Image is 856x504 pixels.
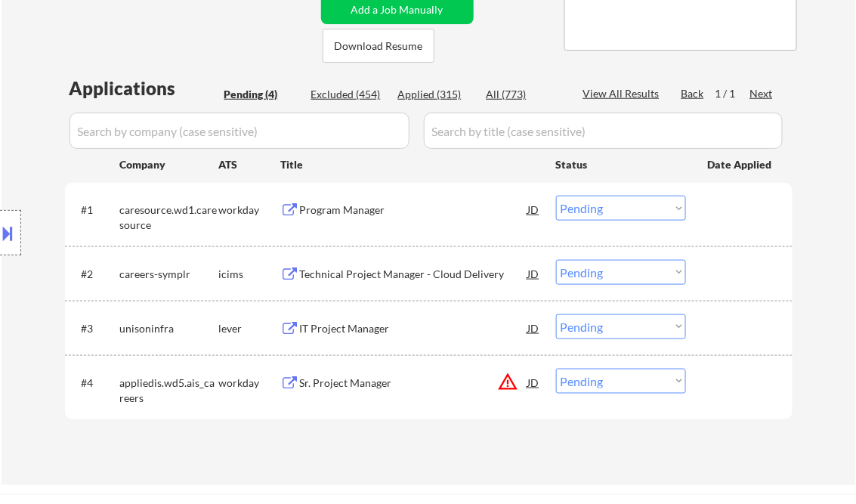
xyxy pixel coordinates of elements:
div: Program Manager [300,203,528,218]
div: 1 / 1 [715,86,750,101]
div: Date Applied [708,157,774,172]
button: Download Resume [323,29,434,63]
div: Next [750,86,774,101]
div: Sr. Project Manager [300,376,528,391]
div: Excluded (454) [311,87,387,102]
div: Applied (315) [398,87,474,102]
input: Search by title (case sensitive) [424,113,783,149]
div: JD [527,369,542,396]
div: appliedis.wd5.ais_careers [120,376,219,405]
div: Pending (4) [224,87,300,102]
div: Applications [70,79,219,97]
div: Technical Project Manager - Cloud Delivery [300,267,528,282]
div: workday [219,376,281,391]
div: Status [556,150,686,178]
div: JD [527,314,542,342]
div: IT Project Manager [300,321,528,336]
button: warning_amber [498,371,519,392]
div: Back [681,86,706,101]
div: Title [281,157,542,172]
div: JD [527,260,542,287]
div: View All Results [583,86,664,101]
div: JD [527,196,542,223]
div: All (773) [487,87,562,102]
div: #4 [82,376,108,391]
